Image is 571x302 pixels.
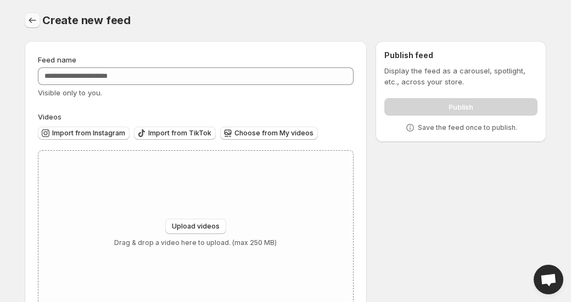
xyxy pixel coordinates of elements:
span: Videos [38,112,61,121]
span: Import from Instagram [52,129,125,138]
span: Import from TikTok [148,129,211,138]
button: Import from Instagram [38,127,130,140]
span: Choose from My videos [234,129,314,138]
span: Upload videos [172,222,220,231]
span: Feed name [38,55,76,64]
p: Save the feed once to publish. [418,123,517,132]
p: Drag & drop a video here to upload. (max 250 MB) [114,238,277,247]
div: Open chat [534,265,563,294]
button: Choose from My videos [220,127,318,140]
button: Settings [25,13,40,28]
span: Visible only to you. [38,88,102,97]
p: Display the feed as a carousel, spotlight, etc., across your store. [384,65,538,87]
span: Create new feed [42,14,131,27]
button: Import from TikTok [134,127,216,140]
h2: Publish feed [384,50,538,61]
button: Upload videos [165,219,226,234]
